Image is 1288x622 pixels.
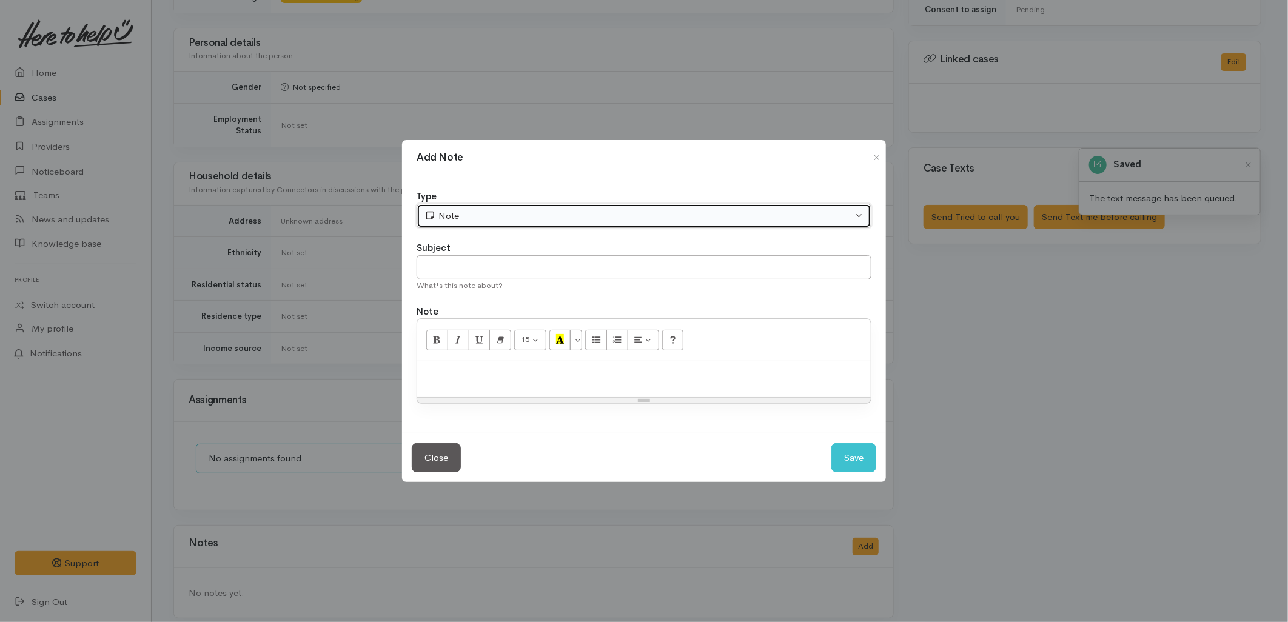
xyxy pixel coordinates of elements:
button: Recent Color [549,330,571,350]
button: Italic (CTRL+I) [448,330,469,350]
label: Subject [417,241,451,255]
button: Underline (CTRL+U) [469,330,491,350]
label: Type [417,190,437,204]
label: Note [417,305,438,319]
div: What's this note about? [417,279,871,292]
button: Unordered list (CTRL+SHIFT+NUM7) [585,330,607,350]
button: Ordered list (CTRL+SHIFT+NUM8) [606,330,628,350]
div: Resize [417,398,871,403]
div: Note [424,209,853,223]
button: Paragraph [628,330,659,350]
button: Note [417,204,871,229]
button: Close [412,443,461,473]
button: Bold (CTRL+B) [426,330,448,350]
button: Help [662,330,684,350]
button: More Color [570,330,582,350]
button: Font Size [514,330,546,350]
button: Close [867,150,887,165]
button: Remove Font Style (CTRL+\) [489,330,511,350]
h1: Add Note [417,150,463,166]
span: 15 [522,334,530,344]
button: Save [831,443,876,473]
